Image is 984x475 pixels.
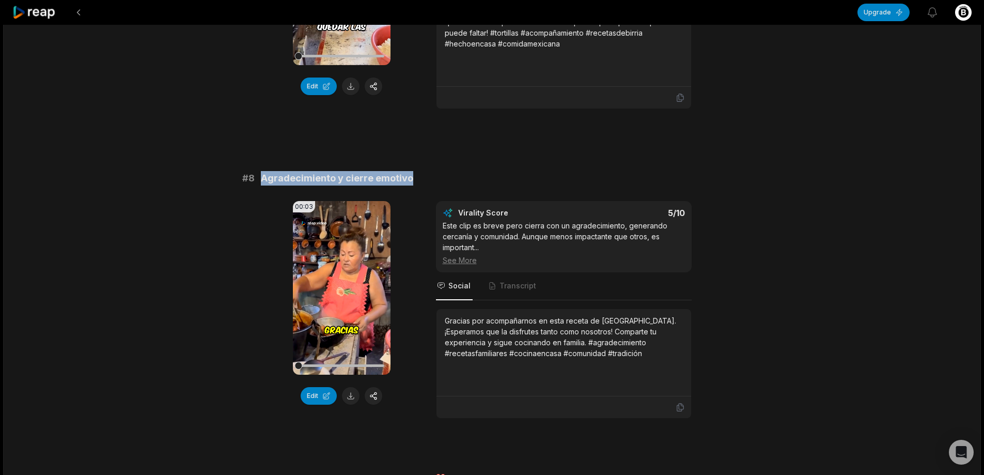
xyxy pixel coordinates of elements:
[949,440,974,465] div: Open Intercom Messenger
[301,78,337,95] button: Edit
[242,171,255,186] span: # 8
[448,281,471,291] span: Social
[301,387,337,405] button: Edit
[443,220,685,266] div: Este clip es breve pero cierra con un agradecimiento, generando cercanía y comunidad. Aunque meno...
[293,201,391,375] video: Your browser does not support mp4 format.
[443,255,685,266] div: See More
[436,272,692,300] nav: Tabs
[261,171,413,186] span: Agradecimiento y cierre emotivo
[445,6,683,49] div: No hay birria sin tortillas perfectas. Aprende cómo prepararlas para que sean el complemento idea...
[458,208,569,218] div: Virality Score
[857,4,910,21] button: Upgrade
[574,208,685,218] div: 5 /10
[499,281,536,291] span: Transcript
[445,315,683,359] div: Gracias por acompañarnos en esta receta de [GEOGRAPHIC_DATA]. ¡Esperamos que la disfrutes tanto c...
